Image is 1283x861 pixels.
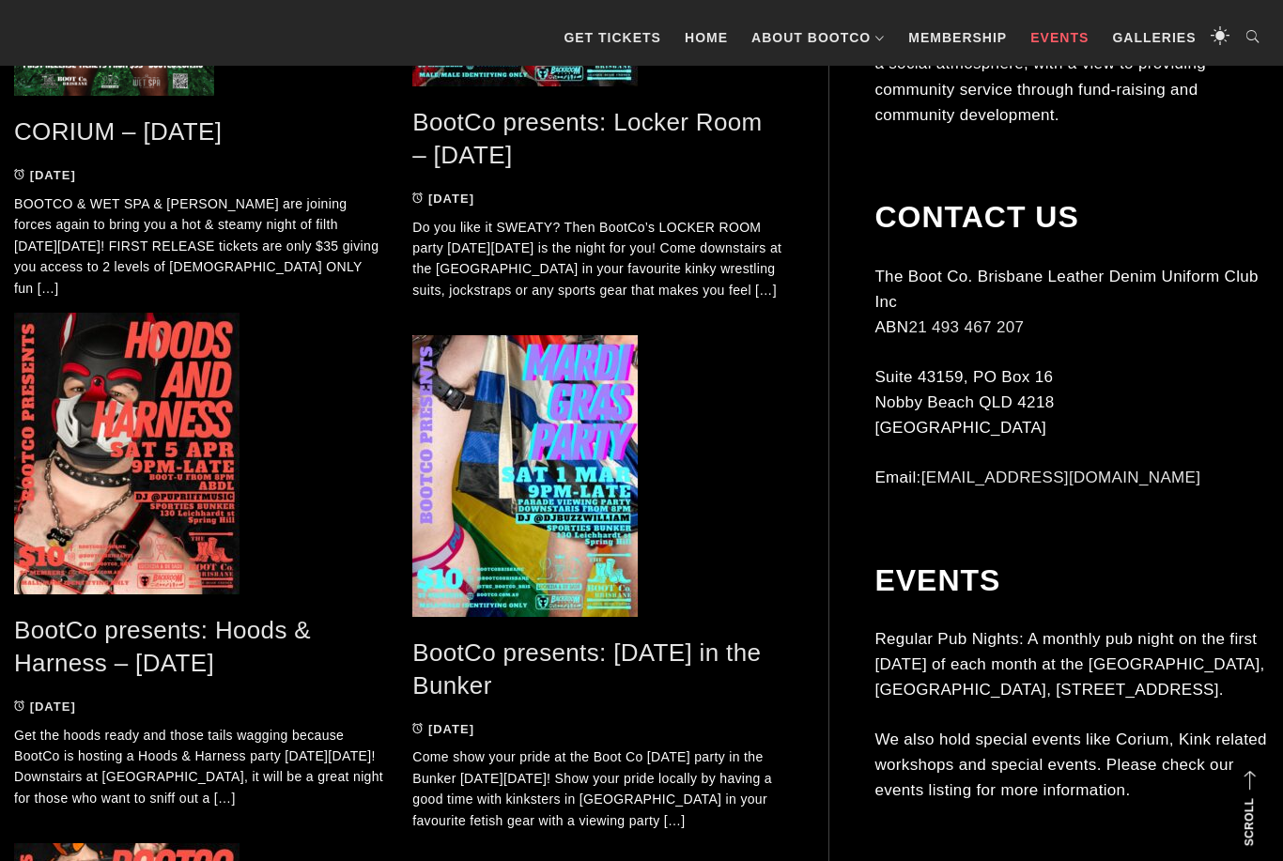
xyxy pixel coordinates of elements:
[675,9,737,66] a: Home
[428,722,474,736] time: [DATE]
[908,318,1024,336] a: 21 493 467 207
[30,700,76,714] time: [DATE]
[412,746,782,831] p: Come show your pride at the Boot Co [DATE] party in the Bunker [DATE][DATE]! Show your pride loca...
[1103,9,1205,66] a: Galleries
[874,364,1268,441] p: Suite 43159, PO Box 16 Nobby Beach QLD 4218 [GEOGRAPHIC_DATA]
[874,199,1268,235] h2: Contact Us
[14,700,76,714] a: [DATE]
[874,264,1268,341] p: The Boot Co. Brisbane Leather Denim Uniform Club Inc ABN
[874,562,1268,598] h2: Events
[899,9,1016,66] a: Membership
[412,722,474,736] a: [DATE]
[14,725,384,809] p: Get the hoods ready and those tails wagging because BootCo is hosting a Hoods & Harness party [DA...
[30,168,76,182] time: [DATE]
[412,108,762,169] a: BootCo presents: Locker Room – [DATE]
[874,626,1268,703] p: Regular Pub Nights: A monthly pub night on the first [DATE] of each month at the [GEOGRAPHIC_DATA...
[14,117,222,146] a: CORIUM – [DATE]
[428,192,474,206] time: [DATE]
[412,217,782,301] p: Do you like it SWEATY? Then BootCo’s LOCKER ROOM party [DATE][DATE] is the night for you! Come do...
[554,9,671,66] a: GET TICKETS
[14,168,76,182] a: [DATE]
[874,727,1268,804] p: We also hold special events like Corium, Kink related workshops and special events. Please check ...
[921,469,1201,486] a: [EMAIL_ADDRESS][DOMAIN_NAME]
[874,465,1268,490] p: Email:
[412,192,474,206] a: [DATE]
[1021,9,1098,66] a: Events
[14,193,384,299] p: BOOTCO & WET SPA & [PERSON_NAME] are joining forces again to bring you a hot & steamy night of fi...
[14,616,311,677] a: BootCo presents: Hoods & Harness – [DATE]
[412,638,761,700] a: BootCo presents: [DATE] in the Bunker
[1243,798,1256,846] strong: Scroll
[742,9,894,66] a: About BootCo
